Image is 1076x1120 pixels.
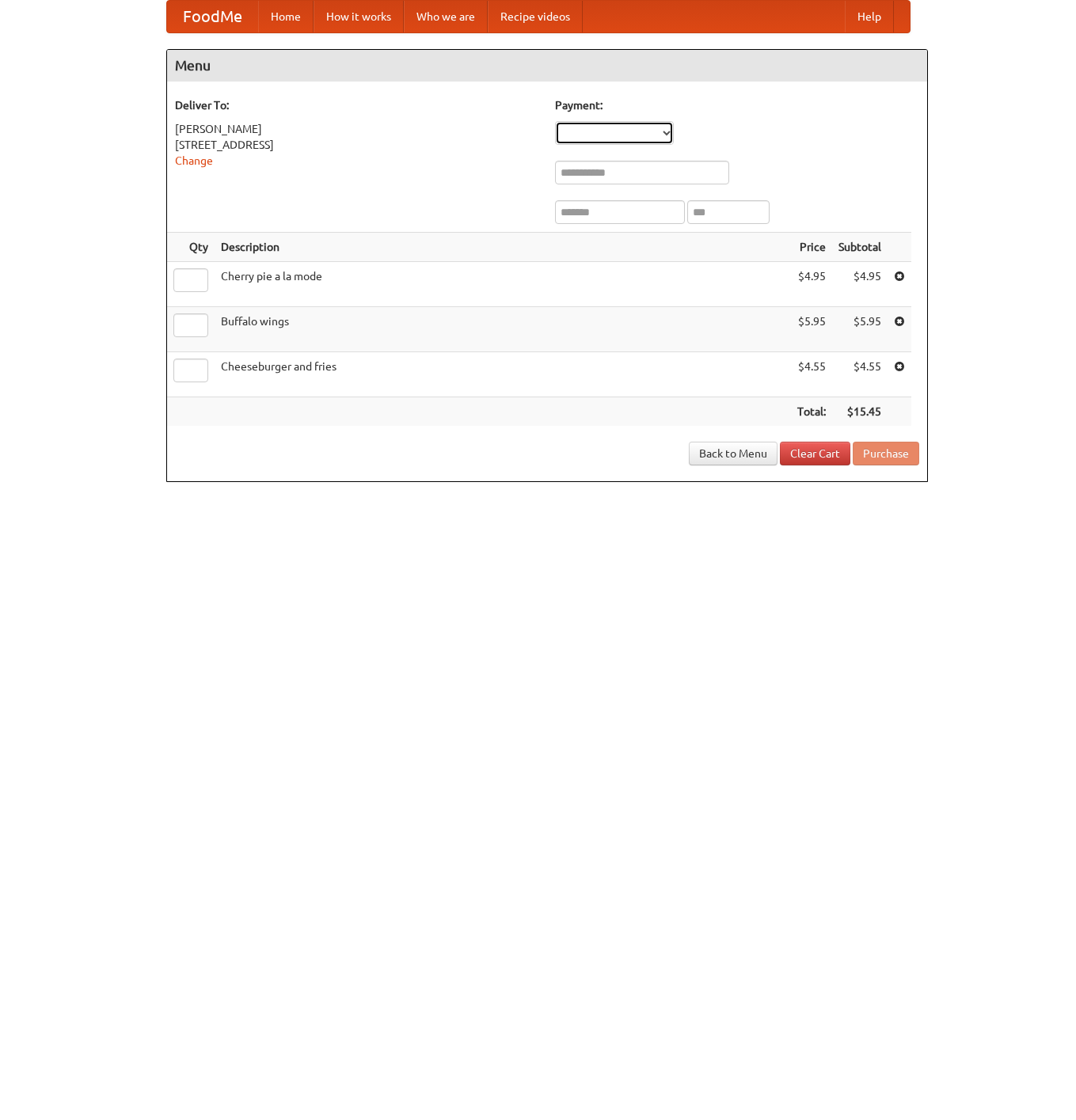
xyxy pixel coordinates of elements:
[832,233,888,262] th: Subtotal
[791,233,832,262] th: Price
[167,1,258,32] a: FoodMe
[832,352,888,397] td: $4.55
[791,307,832,352] td: $5.95
[215,307,791,352] td: Buffalo wings
[488,1,583,32] a: Recipe videos
[832,397,888,427] th: $15.45
[853,442,919,465] button: Purchase
[791,262,832,307] td: $4.95
[215,352,791,397] td: Cheeseburger and fries
[215,233,791,262] th: Description
[167,50,927,82] h4: Menu
[832,262,888,307] td: $4.95
[167,233,215,262] th: Qty
[689,442,778,465] a: Back to Menu
[780,442,850,465] a: Clear Cart
[258,1,314,32] a: Home
[314,1,404,32] a: How it works
[832,307,888,352] td: $5.95
[555,97,919,113] h5: Payment:
[791,352,832,397] td: $4.55
[175,137,539,153] div: [STREET_ADDRESS]
[791,397,832,427] th: Total:
[175,121,539,137] div: [PERSON_NAME]
[175,154,213,167] a: Change
[215,262,791,307] td: Cherry pie a la mode
[404,1,488,32] a: Who we are
[845,1,894,32] a: Help
[175,97,539,113] h5: Deliver To:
